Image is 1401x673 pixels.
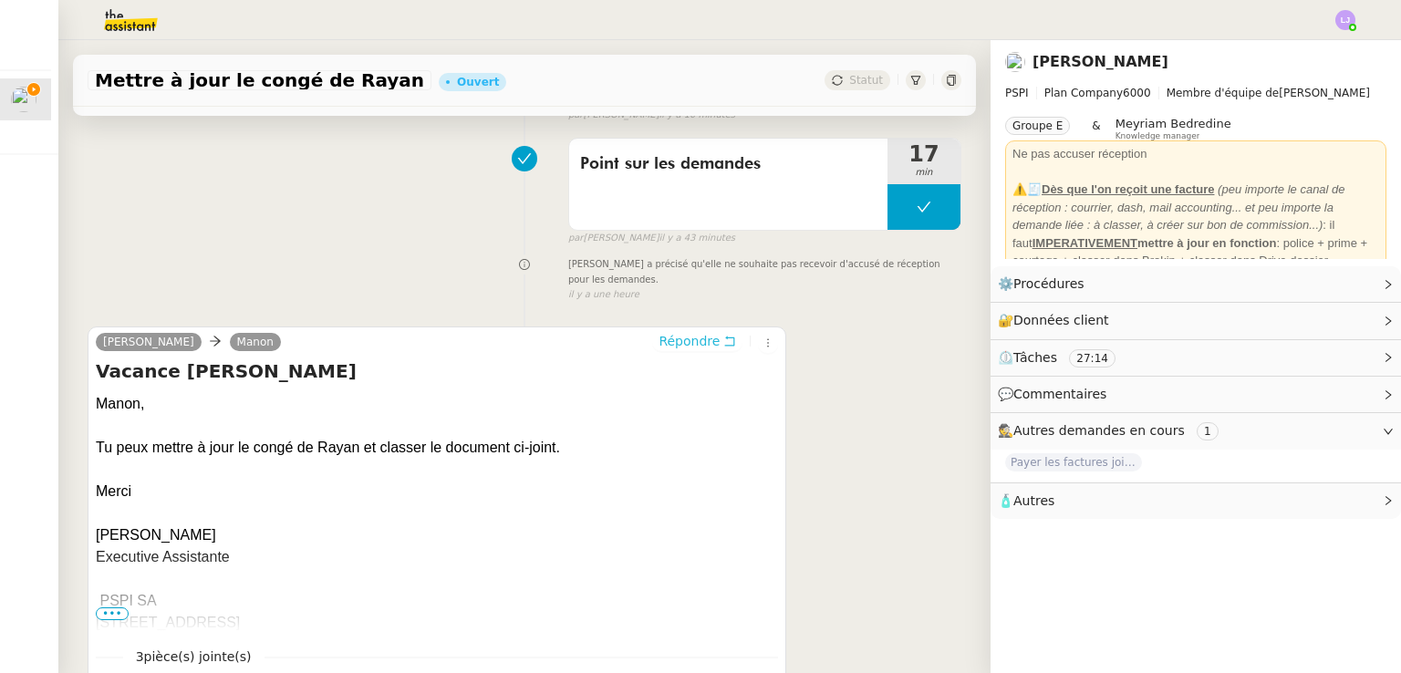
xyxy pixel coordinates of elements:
span: Répondre [659,332,720,350]
span: 🔐 [998,310,1116,331]
span: & [1092,117,1100,140]
h4: Vacance [PERSON_NAME] [96,358,778,384]
span: par [568,108,584,123]
a: [PERSON_NAME] [1033,53,1168,70]
span: Knowledge manager [1116,131,1200,141]
div: 🔐Données client [991,303,1401,338]
span: Point sur les demandes [580,150,877,178]
span: 🧴 [998,493,1054,508]
span: Procédures [1013,276,1084,291]
span: ⏲️ [998,350,1131,365]
font: Tu peux mettre à jour le congé de Rayan et classer le document ci-joint. [96,440,560,455]
u: IMPERATIVEMENT [1033,236,1137,250]
div: 🧴Autres [991,483,1401,519]
span: Mettre à jour le congé de Rayan [95,71,424,89]
div: Ouvert [457,77,499,88]
span: 17 [887,143,960,165]
strong: mettre à jour en fonction [1033,236,1277,250]
span: Autres demandes en cours [1013,423,1185,438]
span: Membre d'équipe de [1167,87,1280,99]
font: Executive Assistante [96,549,230,564]
div: 🕵️Autres demandes en cours 1 [991,413,1401,449]
em: (peu importe le canal de réception : courrier, dash, mail accounting... et peu importe la demande... [1012,182,1345,232]
img: users%2FC0n4RBXzEbUC5atUgsP2qpDRH8u1%2Favatar%2F48114808-7f8b-4f9a-89ba-6a29867a11d8 [11,87,36,112]
span: par [568,231,584,246]
nz-tag: Groupe E [1005,117,1070,135]
small: [PERSON_NAME] [568,231,735,246]
a: [PERSON_NAME] [96,334,202,350]
span: Payer les factures jointes [1005,453,1142,471]
span: [PERSON_NAME] a précisé qu'elle ne souhaite pas recevoir d'accusé de réception pour les demandes. [568,257,961,287]
span: Meyriam Bedredine [1116,117,1231,130]
div: ⚠️🧾 : il faut : police + prime + courtage + classer dans Brokin + classer dans Drive dossier Fact... [1012,181,1379,287]
div: ⏲️Tâches 27:14 [991,340,1401,376]
span: il y a 10 minutes [659,108,736,123]
span: pièce(s) jointe(s) [144,649,252,664]
span: 6000 [1123,87,1151,99]
span: Commentaires [1013,387,1106,401]
span: ••• [96,607,129,620]
div: 💬Commentaires [991,377,1401,412]
span: min [887,165,960,181]
app-user-label: Knowledge manager [1116,117,1231,140]
span: Statut [849,74,883,87]
small: [PERSON_NAME] [568,108,735,123]
button: Répondre [652,331,742,351]
nz-tag: 1 [1197,422,1219,440]
span: 💬 [998,387,1115,401]
span: ⚙️ [998,274,1093,295]
span: 3 [123,647,265,668]
font: Merci [96,483,131,499]
img: svg [1335,10,1355,30]
font: [PERSON_NAME] [96,527,216,543]
div: Ne pas accuser réception [1012,145,1379,163]
u: Dès que l'on reçoit une facture [1042,182,1214,196]
span: [PERSON_NAME] [1005,84,1386,102]
span: il y a une heure [568,287,639,303]
span: Données client [1013,313,1109,327]
span: PSPI SA [99,593,156,608]
span: 🕵️ [998,423,1226,438]
font: Manon, [96,396,144,411]
div: ⚙️Procédures [991,266,1401,302]
span: Autres [1013,493,1054,508]
span: PSPI [1005,87,1029,99]
span: Tâches [1013,350,1057,365]
nz-tag: 27:14 [1069,349,1116,368]
a: Manon [230,334,281,350]
img: users%2FC0n4RBXzEbUC5atUgsP2qpDRH8u1%2Favatar%2F48114808-7f8b-4f9a-89ba-6a29867a11d8 [1005,52,1025,72]
span: il y a 43 minutes [659,231,736,246]
span: Plan Company [1044,87,1123,99]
